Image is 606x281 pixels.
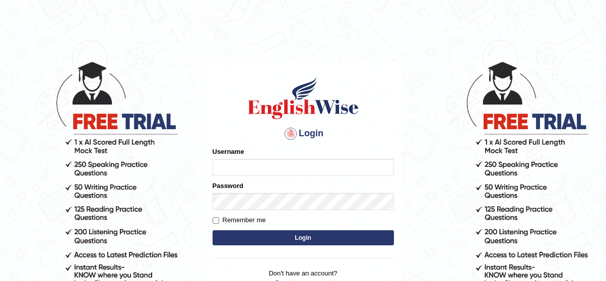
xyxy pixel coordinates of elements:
[246,75,361,121] img: Logo of English Wise sign in for intelligent practice with AI
[213,126,394,142] h4: Login
[213,217,219,224] input: Remember me
[213,181,243,191] label: Password
[213,215,266,225] label: Remember me
[213,147,244,156] label: Username
[213,230,394,245] button: Login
